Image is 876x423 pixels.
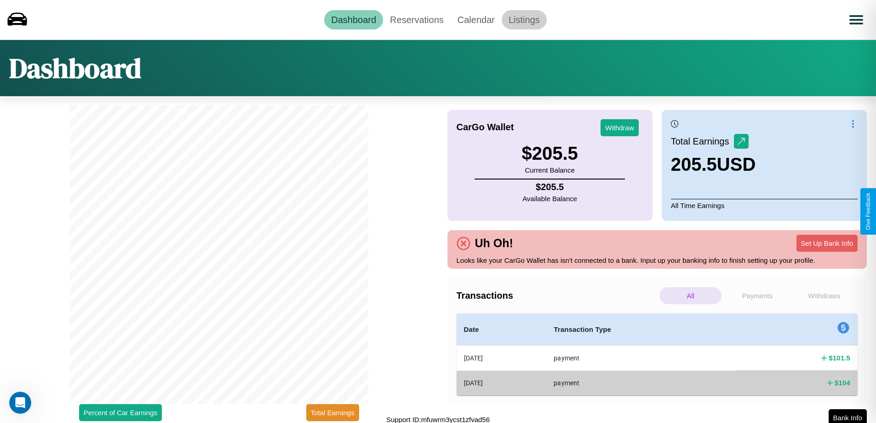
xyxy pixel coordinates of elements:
[9,392,31,414] iframe: Intercom live chat
[324,10,383,29] a: Dashboard
[502,10,547,29] a: Listings
[829,353,850,363] h4: $ 101.5
[383,10,451,29] a: Reservations
[457,254,858,267] p: Looks like your CarGo Wallet has isn't connected to a bank. Input up your banking info to finish ...
[546,346,737,371] th: payment
[457,371,547,395] th: [DATE]
[835,378,850,388] h4: $ 104
[671,133,734,150] p: Total Earnings
[522,192,577,205] p: Available Balance
[457,122,514,133] h4: CarGo Wallet
[9,49,141,87] h1: Dashboard
[671,154,756,175] h3: 205.5 USD
[306,404,359,421] button: Total Earnings
[865,193,871,230] div: Give Feedback
[659,287,721,304] p: All
[521,164,578,176] p: Current Balance
[546,371,737,395] th: payment
[554,324,730,335] h4: Transaction Type
[470,237,518,250] h4: Uh Oh!
[457,346,547,371] th: [DATE]
[521,143,578,164] h3: $ 205.5
[457,290,657,301] h4: Transactions
[671,199,858,212] p: All Time Earnings
[726,287,788,304] p: Payments
[601,119,639,136] button: Withdraw
[522,182,577,192] h4: $ 205.5
[796,235,858,252] button: Set Up Bank Info
[451,10,502,29] a: Calendar
[79,404,162,421] button: Percent of Car Earnings
[793,287,855,304] p: Withdraws
[843,7,869,33] button: Open menu
[464,324,539,335] h4: Date
[457,313,858,395] table: simple table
